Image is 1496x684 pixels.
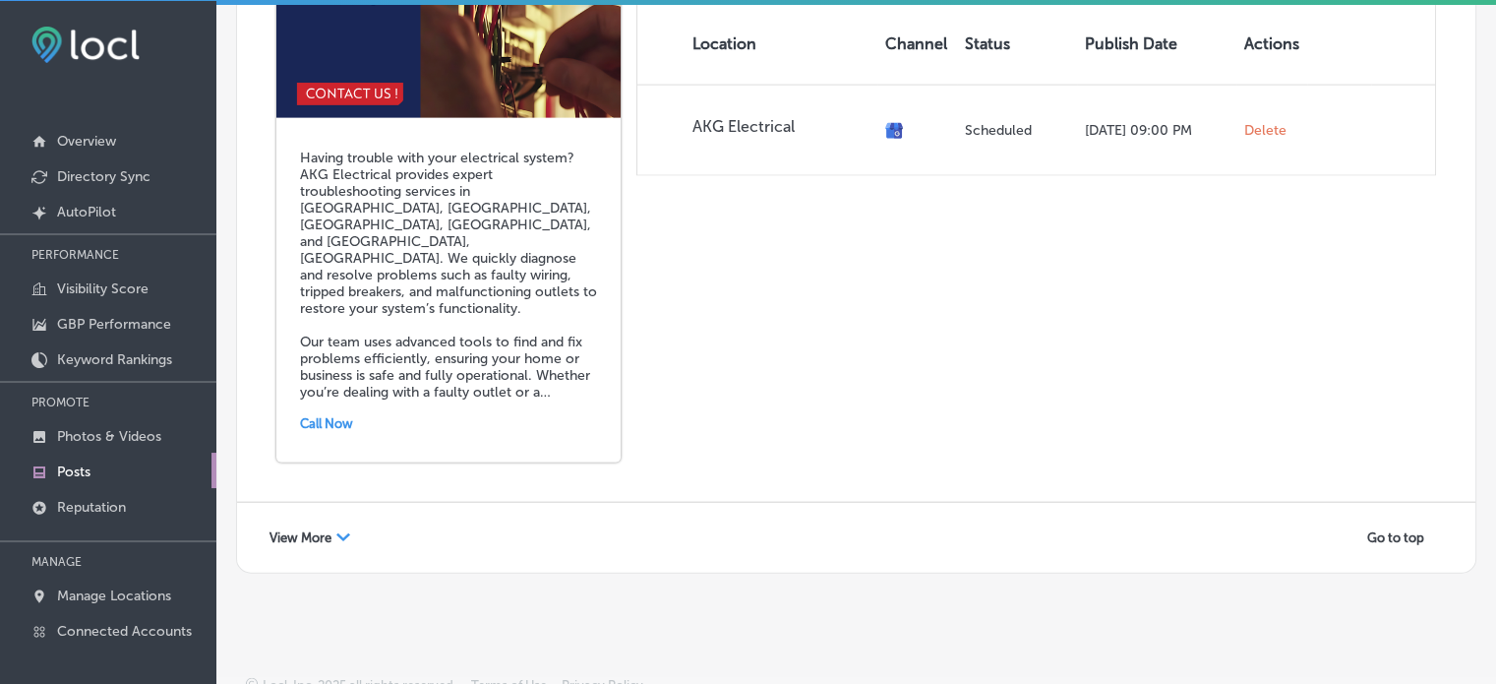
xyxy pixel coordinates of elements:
[57,623,192,640] p: Connected Accounts
[692,117,869,136] p: AKG Electrical
[57,428,161,445] p: Photos & Videos
[57,280,149,297] p: Visibility Score
[1236,3,1307,85] th: Actions
[300,150,597,401] h5: Having trouble with your electrical system? AKG Electrical provides expert troubleshooting servic...
[57,133,116,150] p: Overview
[957,3,1077,85] th: Status
[57,316,171,333] p: GBP Performance
[57,351,172,368] p: Keyword Rankings
[1367,530,1424,545] span: Go to top
[57,588,171,604] p: Manage Locations
[57,464,90,480] p: Posts
[1244,122,1287,140] span: Delete
[57,168,150,185] p: Directory Sync
[269,530,331,545] span: View More
[31,27,140,63] img: fda3e92497d09a02dc62c9cd864e3231.png
[965,122,1069,139] p: Scheduled
[57,499,126,516] p: Reputation
[1077,3,1236,85] th: Publish Date
[877,3,957,85] th: Channel
[1085,122,1228,139] p: [DATE] 09:00 PM
[57,204,116,220] p: AutoPilot
[637,3,877,85] th: Location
